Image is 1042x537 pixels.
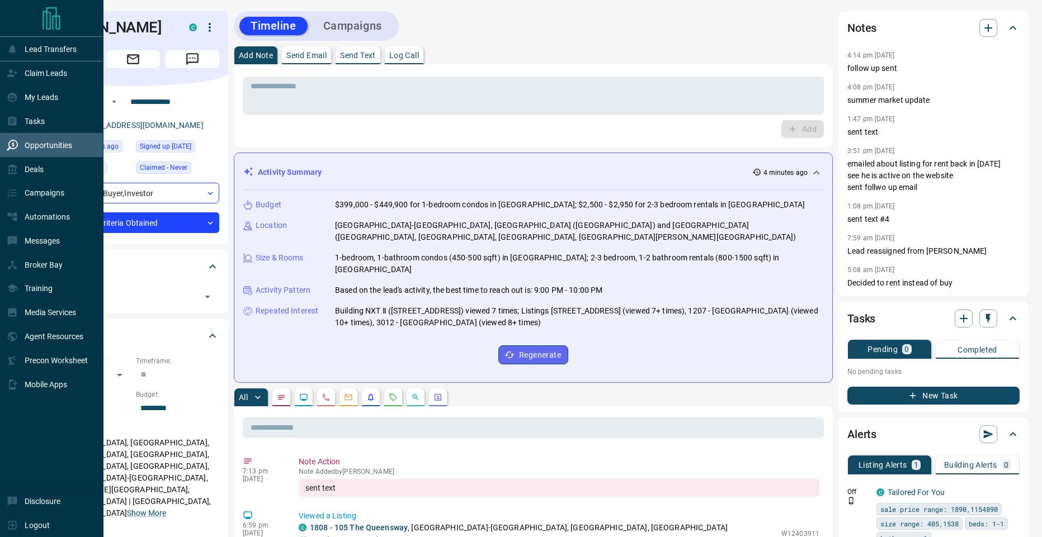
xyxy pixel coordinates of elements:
[847,115,895,123] p: 1:47 pm [DATE]
[136,140,219,156] div: Sun Dec 31 2017
[107,95,121,108] button: Open
[299,468,819,476] p: Note Added by [PERSON_NAME]
[847,310,875,327] h2: Tasks
[847,363,1020,380] p: No pending tasks
[140,141,191,152] span: Signed up [DATE]
[847,277,1020,289] p: Decided to rent instead of buy
[243,467,282,475] p: 7:13 pm
[847,234,895,242] p: 7:59 am [DATE]
[344,393,353,402] svg: Emails
[286,51,327,59] p: Send Email
[189,23,197,31] div: condos.ca
[847,213,1020,225] p: sent text #4
[335,199,805,211] p: $399,000 - $449,900 for 1-bedroom condos in [GEOGRAPHIC_DATA]; $2,500 - $2,950 for 2-3 bedroom re...
[277,393,286,402] svg: Notes
[904,345,909,353] p: 0
[312,17,393,35] button: Campaigns
[256,305,318,317] p: Repeated Interest
[243,162,823,183] div: Activity Summary4 minutes ago
[299,393,308,402] svg: Lead Browsing Activity
[867,345,898,353] p: Pending
[914,461,918,469] p: 1
[47,18,172,36] h1: [PERSON_NAME]
[847,51,895,59] p: 4:14 pm [DATE]
[847,63,1020,74] p: follow up sent
[958,346,997,354] p: Completed
[944,461,997,469] p: Building Alerts
[239,17,308,35] button: Timeline
[47,183,219,203] div: Buyer , Investor
[969,518,1004,529] span: beds: 1-1
[243,521,282,529] p: 6:59 pm
[411,393,420,402] svg: Opportunities
[847,202,895,210] p: 1:08 pm [DATE]
[310,522,728,534] p: , [GEOGRAPHIC_DATA]-[GEOGRAPHIC_DATA], [GEOGRAPHIC_DATA], [GEOGRAPHIC_DATA]
[847,487,870,497] p: Off
[340,51,376,59] p: Send Text
[256,284,310,296] p: Activity Pattern
[335,252,823,275] p: 1-bedroom, 1-bathroom condos (450-500 sqft) in [GEOGRAPHIC_DATA]; 2-3 bedroom, 1-2 bathroom renta...
[239,51,273,59] p: Add Note
[847,387,1020,405] button: New Task
[136,389,219,400] p: Budget:
[389,51,419,59] p: Log Call
[299,510,819,522] p: Viewed a Listing
[299,479,819,497] div: sent text
[847,126,1020,138] p: sent text
[847,497,855,505] svg: Push Notification Only
[256,220,287,231] p: Location
[243,475,282,483] p: [DATE]
[47,253,219,280] div: Tags
[876,488,884,496] div: condos.ca
[77,121,204,130] a: [EMAIL_ADDRESS][DOMAIN_NAME]
[335,284,602,296] p: Based on the lead's activity, the best time to reach out is: 9:00 PM - 10:00 PM
[847,245,1020,257] p: Lead reassigned from [PERSON_NAME]
[127,507,166,519] button: Show More
[763,168,808,178] p: 4 minutes ago
[880,503,998,515] span: sale price range: 1890,1154890
[310,523,408,532] a: 1808 - 105 The Queensway
[256,199,281,211] p: Budget
[847,94,1020,106] p: summer market update
[847,305,1020,332] div: Tasks
[847,425,876,443] h2: Alerts
[200,289,215,305] button: Open
[847,158,1020,193] p: emailed about listing for rent back in [DATE] see he is active on the website sent follwo up email
[335,305,823,329] p: Building NXT Ⅱ ([STREET_ADDRESS]) viewed 7 times; Listings [STREET_ADDRESS] (viewed 7+ times), 12...
[433,393,442,402] svg: Agent Actions
[258,167,322,178] p: Activity Summary
[366,393,375,402] svg: Listing Alerts
[389,393,398,402] svg: Requests
[498,345,568,364] button: Regenerate
[880,518,959,529] span: size range: 405,1538
[47,212,219,233] div: Criteria Obtained
[47,424,219,434] p: Areas Searched:
[47,434,219,522] p: [GEOGRAPHIC_DATA], [GEOGRAPHIC_DATA], [GEOGRAPHIC_DATA], [GEOGRAPHIC_DATA], [GEOGRAPHIC_DATA], [G...
[140,162,187,173] span: Claimed - Never
[847,15,1020,41] div: Notes
[239,393,248,401] p: All
[243,529,282,537] p: [DATE]
[106,50,160,68] span: Email
[859,461,907,469] p: Listing Alerts
[136,356,219,366] p: Timeframe:
[166,50,219,68] span: Message
[847,147,895,155] p: 3:51 pm [DATE]
[335,220,823,243] p: [GEOGRAPHIC_DATA]-[GEOGRAPHIC_DATA], [GEOGRAPHIC_DATA] ([GEOGRAPHIC_DATA]) and [GEOGRAPHIC_DATA] ...
[847,266,895,274] p: 5:08 am [DATE]
[47,322,219,349] div: Criteria
[888,488,945,497] a: Tailored For You
[299,524,307,531] div: condos.ca
[1004,461,1008,469] p: 0
[847,19,876,37] h2: Notes
[299,456,819,468] p: Note Action
[322,393,331,402] svg: Calls
[847,83,895,91] p: 4:08 pm [DATE]
[256,252,304,264] p: Size & Rooms
[847,421,1020,448] div: Alerts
